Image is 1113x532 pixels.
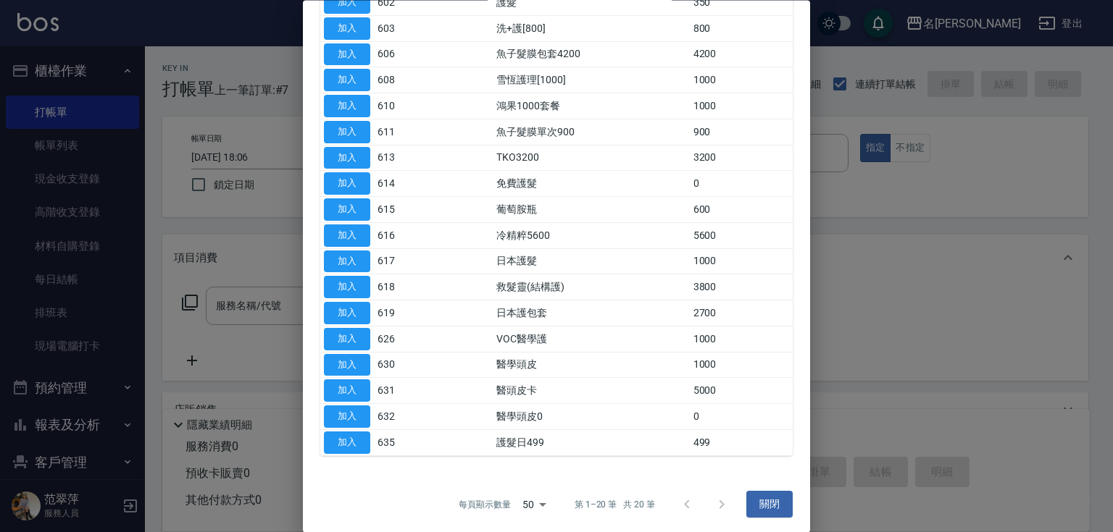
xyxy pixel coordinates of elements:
td: 1000 [690,352,793,379]
td: 免費護髮 [493,171,690,197]
td: 1000 [690,93,793,119]
button: 加入 [324,276,370,299]
td: 800 [690,16,793,42]
td: 606 [374,42,433,68]
td: 醫學頭皮0 [493,404,690,430]
button: 加入 [324,17,370,40]
p: 第 1–20 筆 共 20 筆 [575,498,655,511]
td: 617 [374,249,433,275]
button: 加入 [324,328,370,350]
button: 加入 [324,121,370,143]
td: 631 [374,378,433,404]
td: TKO3200 [493,145,690,172]
td: 1000 [690,249,793,275]
td: 日本護髮 [493,249,690,275]
button: 加入 [324,224,370,247]
td: 616 [374,223,433,249]
td: 900 [690,119,793,145]
td: 608 [374,67,433,93]
td: 護髮日499 [493,430,690,456]
td: 0 [690,171,793,197]
button: 加入 [324,147,370,169]
td: 2700 [690,300,793,326]
button: 加入 [324,406,370,428]
button: 加入 [324,303,370,325]
td: 1000 [690,67,793,93]
td: 魚子髮膜單次900 [493,119,690,145]
td: 611 [374,119,433,145]
td: 3200 [690,145,793,172]
td: 610 [374,93,433,119]
button: 加入 [324,96,370,118]
td: 葡萄胺瓶 [493,197,690,223]
td: 1000 [690,326,793,352]
p: 每頁顯示數量 [459,498,511,511]
button: 關閉 [746,491,793,518]
td: 日本護包套 [493,300,690,326]
button: 加入 [324,354,370,376]
td: 雪恆護理[1000] [493,67,690,93]
button: 加入 [324,69,370,92]
td: 醫頭皮卡 [493,378,690,404]
td: 魚子髮膜包套4200 [493,42,690,68]
button: 加入 [324,43,370,66]
button: 加入 [324,380,370,402]
td: 615 [374,197,433,223]
td: 614 [374,171,433,197]
td: 618 [374,274,433,300]
td: 630 [374,352,433,379]
td: 救髮靈(結構護) [493,274,690,300]
td: 冷精粹5600 [493,223,690,249]
td: 619 [374,300,433,326]
td: 醫學頭皮 [493,352,690,379]
td: 600 [690,197,793,223]
div: 50 [517,485,551,524]
td: 626 [374,326,433,352]
button: 加入 [324,173,370,195]
td: 499 [690,430,793,456]
td: 4200 [690,42,793,68]
td: 5000 [690,378,793,404]
button: 加入 [324,199,370,221]
td: 5600 [690,223,793,249]
button: 加入 [324,250,370,273]
td: 603 [374,16,433,42]
td: 3800 [690,274,793,300]
td: 0 [690,404,793,430]
button: 加入 [324,431,370,454]
td: 洗+護[800] [493,16,690,42]
td: 鴻果1000套餐 [493,93,690,119]
td: 635 [374,430,433,456]
td: 613 [374,145,433,172]
td: VOC醫學護 [493,326,690,352]
td: 632 [374,404,433,430]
